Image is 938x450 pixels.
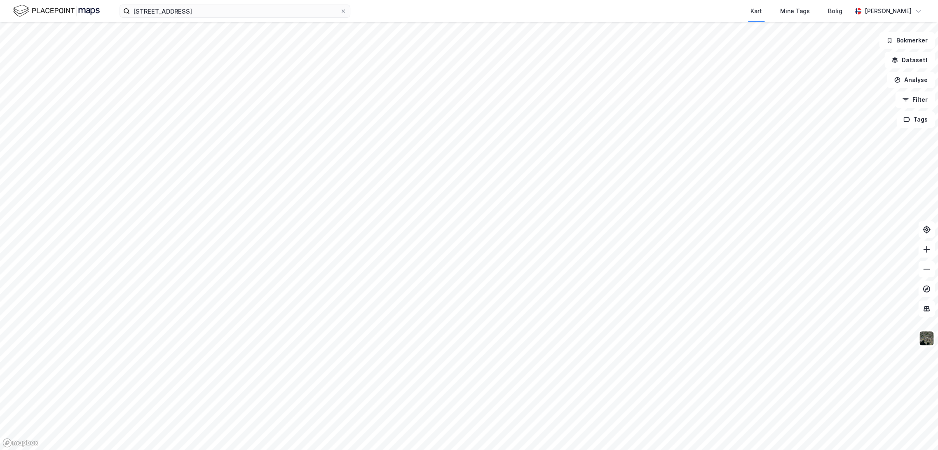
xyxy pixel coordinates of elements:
button: Filter [895,91,935,108]
input: Søk på adresse, matrikkel, gårdeiere, leietakere eller personer [130,5,340,17]
button: Tags [896,111,935,128]
div: Bolig [828,6,842,16]
a: Mapbox homepage [2,438,39,448]
button: Datasett [884,52,935,68]
div: Kontrollprogram for chat [897,410,938,450]
div: Mine Tags [780,6,810,16]
button: Bokmerker [879,32,935,49]
div: [PERSON_NAME] [865,6,912,16]
img: logo.f888ab2527a4732fd821a326f86c7f29.svg [13,4,100,18]
iframe: Chat Widget [897,410,938,450]
button: Analyse [887,72,935,88]
div: Kart [750,6,762,16]
img: 9k= [919,330,934,346]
